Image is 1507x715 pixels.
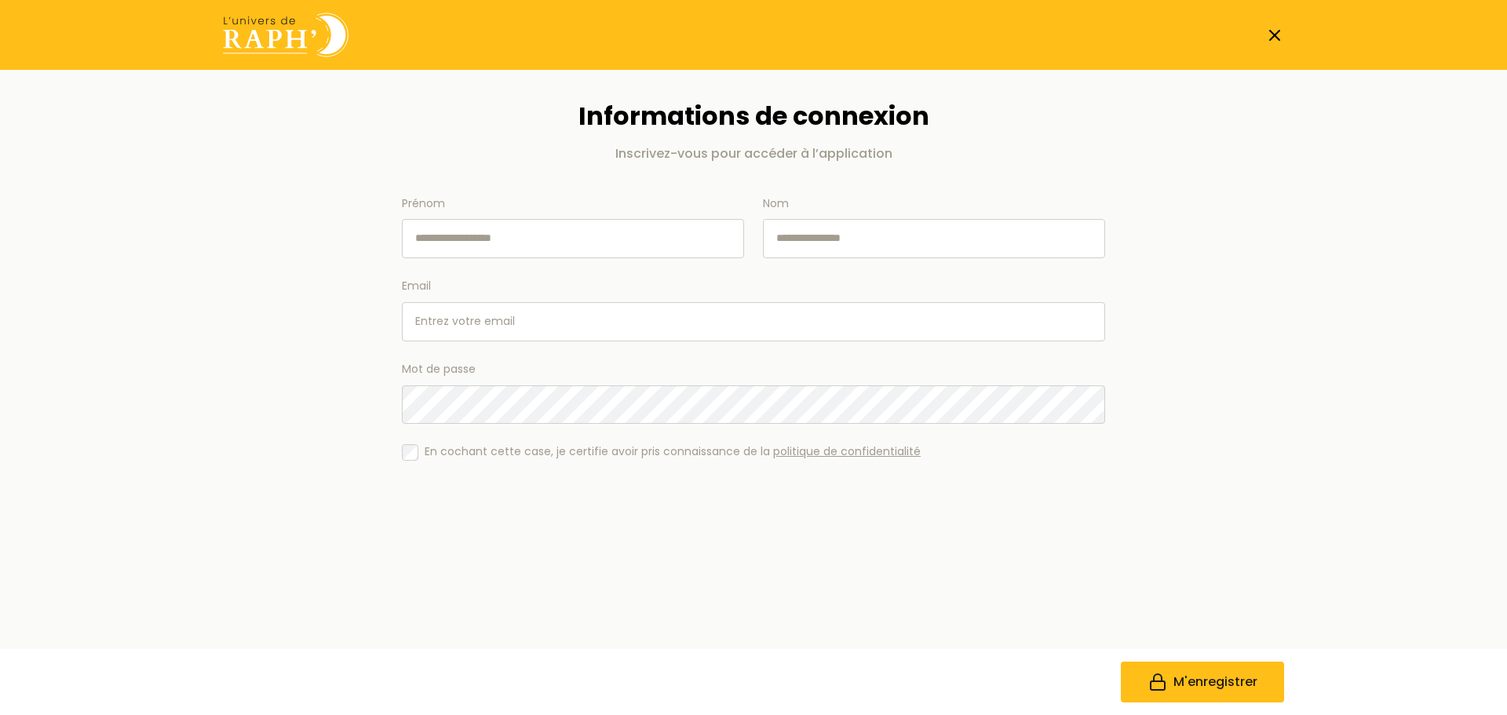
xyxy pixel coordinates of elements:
[1121,662,1284,702] button: M'enregistrer
[402,219,744,258] input: Prénom
[402,360,1105,425] label: Mot de passe
[425,443,921,461] span: En cochant cette case, je certifie avoir pris connaissance de la
[773,443,921,459] a: politique de confidentialité
[402,195,744,259] label: Prénom
[763,219,1105,258] input: Nom
[402,444,418,461] input: En cochant cette case, je certifie avoir pris connaissance de la politique de confidentialité
[1173,673,1257,691] span: M'enregistrer
[402,385,1105,425] input: Mot de passe
[223,13,348,57] img: Univers de Raph logo
[402,101,1105,131] h1: Informations de connexion
[402,302,1105,341] input: Email
[402,144,1105,163] p: Inscrivez-vous pour accéder à l’application
[1265,26,1284,45] a: Fermer la page
[763,195,1105,259] label: Nom
[402,277,1105,341] label: Email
